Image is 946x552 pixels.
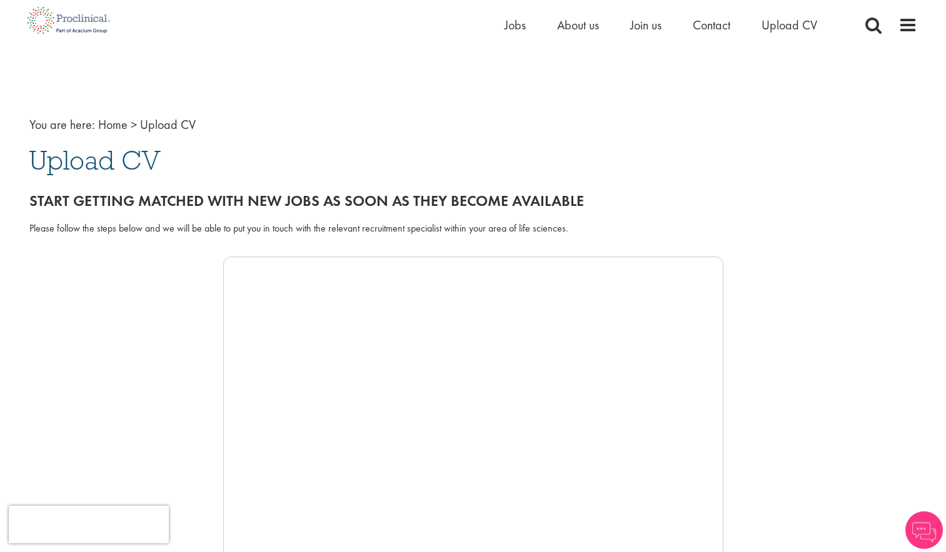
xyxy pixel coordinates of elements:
[9,506,169,543] iframe: reCAPTCHA
[98,116,128,133] a: breadcrumb link
[505,17,526,33] a: Jobs
[905,511,943,549] img: Chatbot
[29,143,161,177] span: Upload CV
[630,17,662,33] a: Join us
[762,17,817,33] a: Upload CV
[29,193,917,209] h2: Start getting matched with new jobs as soon as they become available
[693,17,730,33] a: Contact
[140,116,196,133] span: Upload CV
[29,116,95,133] span: You are here:
[557,17,599,33] a: About us
[131,116,137,133] span: >
[29,222,917,236] div: Please follow the steps below and we will be able to put you in touch with the relevant recruitme...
